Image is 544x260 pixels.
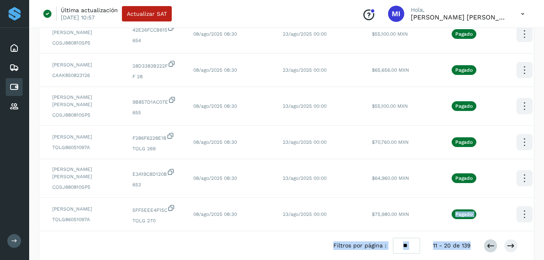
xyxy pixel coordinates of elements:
p: [DATE] 10:57 [61,14,95,21]
span: 23/ago/2025 00:00 [283,67,326,73]
span: Filtros por página : [333,241,386,250]
span: 23/ago/2025 00:00 [283,139,326,145]
span: 653 [132,181,180,188]
span: [PERSON_NAME] [52,133,119,141]
span: 08/ago/2025 08:30 [193,175,237,181]
span: 08/ago/2025 08:30 [193,31,237,37]
p: Pagado [455,103,473,109]
span: 28D3383B222F [132,60,180,70]
span: Actualizar SAT [127,11,167,17]
span: TOLG86051097A [52,144,119,151]
p: Pagado [455,139,473,145]
span: TOLG86051097A [52,216,119,223]
button: Actualizar SAT [122,6,172,21]
span: COSJ880810SP5 [52,39,119,47]
p: Pagado [455,31,473,37]
span: CAAK850823126 [52,72,119,79]
span: [PERSON_NAME] [PERSON_NAME] [52,21,119,36]
span: [PERSON_NAME] [PERSON_NAME] [52,166,119,180]
span: $55,100.00 MXN [372,31,408,37]
span: 08/ago/2025 08:30 [193,67,237,73]
span: COSJ880810SP5 [52,111,119,119]
span: 23/ago/2025 00:00 [283,31,326,37]
p: Hola, [411,6,508,13]
span: 11 - 20 de 139 [433,241,471,250]
span: F 28 [132,73,180,80]
span: COSJ880810SP5 [52,183,119,191]
span: 23/ago/2025 00:00 [283,175,326,181]
span: [PERSON_NAME] [52,61,119,68]
span: F286F6228E1B [132,132,180,142]
span: [PERSON_NAME] [52,205,119,213]
div: Embarques [6,59,23,77]
span: 08/ago/2025 08:30 [193,139,237,145]
span: 5FF5EEE4F15C [132,204,180,214]
span: TOLG 269 [132,145,180,152]
span: 08/ago/2025 08:30 [193,103,237,109]
span: $75,980.00 MXN [372,211,409,217]
span: TOLG 270 [132,217,180,224]
p: MARIA ILIANA ARCHUNDIA LARA [411,13,508,21]
div: Cuentas por pagar [6,78,23,96]
p: Última actualización [61,6,118,14]
span: [PERSON_NAME] [PERSON_NAME] [52,94,119,108]
span: 655 [132,109,180,116]
div: Proveedores [6,98,23,115]
span: $64,960.00 MXN [372,175,409,181]
span: 654 [132,37,180,44]
p: Pagado [455,175,473,181]
span: $70,760.00 MXN [372,139,409,145]
p: Pagado [455,67,473,73]
span: $55,100.00 MXN [372,103,408,109]
span: 9B857D1AC07E [132,96,180,106]
span: 08/ago/2025 08:30 [193,211,237,217]
span: $65,656.00 MXN [372,67,409,73]
span: 23/ago/2025 00:00 [283,211,326,217]
div: Inicio [6,39,23,57]
span: E3A19C8D120B [132,168,180,178]
p: Pagado [455,211,473,217]
span: 42E26FCCB615 [132,24,180,34]
span: 23/ago/2025 00:00 [283,103,326,109]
